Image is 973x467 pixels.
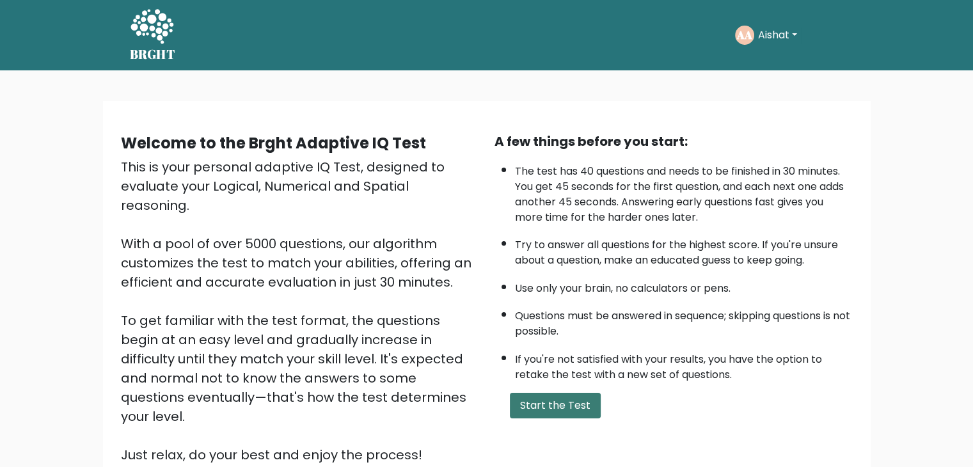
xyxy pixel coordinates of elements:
[515,345,853,383] li: If you're not satisfied with your results, you have the option to retake the test with a new set ...
[515,274,853,296] li: Use only your brain, no calculators or pens.
[121,132,426,154] b: Welcome to the Brght Adaptive IQ Test
[754,27,801,44] button: Aishat
[510,393,601,418] button: Start the Test
[736,28,752,42] text: AA
[130,5,176,65] a: BRGHT
[494,132,853,151] div: A few things before you start:
[515,302,853,339] li: Questions must be answered in sequence; skipping questions is not possible.
[515,157,853,225] li: The test has 40 questions and needs to be finished in 30 minutes. You get 45 seconds for the firs...
[121,157,479,464] div: This is your personal adaptive IQ Test, designed to evaluate your Logical, Numerical and Spatial ...
[130,47,176,62] h5: BRGHT
[515,231,853,268] li: Try to answer all questions for the highest score. If you're unsure about a question, make an edu...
